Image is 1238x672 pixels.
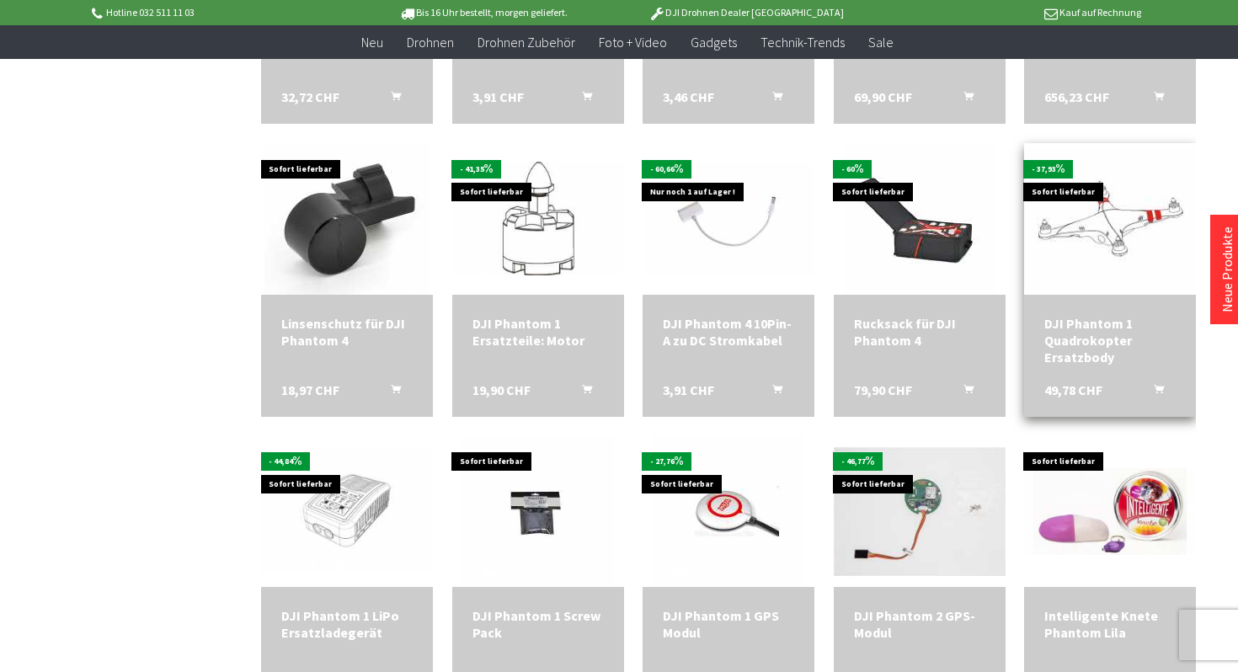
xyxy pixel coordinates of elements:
span: 49,78 CHF [1044,381,1102,398]
div: DJI Phantom 1 Quadrokopter Ersatzbody [1044,315,1176,365]
img: DJI Phantom 1 LiPo Ersatzladegerät [261,449,433,573]
img: DJI Phantom 2 GPS-Modul [834,447,1006,576]
div: Linsenschutz für DJI Phantom 4 [281,315,413,349]
img: DJI Phantom 1 GPS Modul [653,435,804,587]
span: Technik-Trends [760,34,845,51]
a: Gadgets [679,25,749,60]
button: In den Warenkorb [1134,381,1174,403]
span: 3,91 CHF [663,381,714,398]
a: DJI Phantom 1 Ersatzteile: Motor 19,90 CHF In den Warenkorb [472,315,604,349]
div: DJI Phantom 1 Screw Pack [472,607,604,641]
span: Drohnen Zubehör [478,34,575,51]
img: DJI Phantom 4 10Pin-A zu DC Stromkabel [643,162,814,276]
div: DJI Phantom 2 GPS-Modul [854,607,985,641]
a: Neue Produkte [1219,227,1235,312]
img: Intelligente Knete Phantom Lila [1024,468,1196,555]
p: Bis 16 Uhr bestellt, morgen geliefert. [351,3,614,23]
button: In den Warenkorb [943,88,984,110]
div: DJI Phantom 4 10Pin-A zu DC Stromkabel [663,315,794,349]
img: Rucksack für DJI Phantom 4 [844,143,995,295]
button: In den Warenkorb [752,88,792,110]
div: DJI Phantom 1 GPS Modul [663,607,794,641]
span: 18,97 CHF [281,381,339,398]
a: Linsenschutz für DJI Phantom 4 18,97 CHF In den Warenkorb [281,315,413,349]
button: In den Warenkorb [371,88,411,110]
div: Rucksack für DJI Phantom 4 [854,315,985,349]
a: DJI Phantom 1 Quadrokopter Ersatzbody 49,78 CHF In den Warenkorb [1044,315,1176,365]
img: Linsenschutz für DJI Phantom 4 [264,143,430,295]
button: In den Warenkorb [1134,88,1174,110]
span: Neu [361,34,383,51]
span: 32,72 CHF [281,88,339,105]
span: 19,90 CHF [472,381,531,398]
a: Drohnen [395,25,466,60]
span: 3,46 CHF [663,88,714,105]
span: 79,90 CHF [854,381,912,398]
p: DJI Drohnen Dealer [GEOGRAPHIC_DATA] [615,3,878,23]
a: DJI Phantom 1 Screw Pack 6,90 CHF In den Warenkorb [472,607,604,641]
a: Rucksack für DJI Phantom 4 79,90 CHF In den Warenkorb [854,315,985,349]
a: Foto + Video [587,25,679,60]
button: In den Warenkorb [562,381,602,403]
a: Drohnen Zubehör [466,25,587,60]
span: Foto + Video [599,34,667,51]
button: In den Warenkorb [943,381,984,403]
a: DJI Phantom 1 GPS Modul 159,44 CHF In den Warenkorb [663,607,794,641]
img: DJI Phantom 1 Quadrokopter Ersatzbody [1024,147,1196,291]
a: Sale [856,25,905,60]
p: Kauf auf Rechnung [878,3,1140,23]
div: DJI Phantom 1 Ersatzteile: Motor [472,315,604,349]
span: 69,90 CHF [854,88,912,105]
span: 3,91 CHF [472,88,524,105]
p: Hotline 032 511 11 03 [88,3,351,23]
a: DJI Phantom 4 10Pin-A zu DC Stromkabel 3,91 CHF In den Warenkorb [663,315,794,349]
a: Technik-Trends [749,25,856,60]
a: Intelligente Knete Phantom Lila 24,74 CHF In den Warenkorb [1044,607,1176,641]
span: Sale [868,34,894,51]
a: Neu [350,25,395,60]
img: DJI Phantom 1 Ersatzteile: Motor [452,162,624,275]
div: Intelligente Knete Phantom Lila [1044,607,1176,641]
div: DJI Phantom 1 LiPo Ersatzladegerät [281,607,413,641]
button: In den Warenkorb [562,88,602,110]
img: DJI Phantom 1 Screw Pack [462,435,614,587]
a: DJI Phantom 2 GPS-Modul 99,37 CHF In den Warenkorb [854,607,985,641]
span: 656,23 CHF [1044,88,1109,105]
button: In den Warenkorb [371,381,411,403]
button: In den Warenkorb [752,381,792,403]
span: Drohnen [407,34,454,51]
a: DJI Phantom 1 LiPo Ersatzladegerät 19,82 CHF In den Warenkorb [281,607,413,641]
span: Gadgets [691,34,737,51]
